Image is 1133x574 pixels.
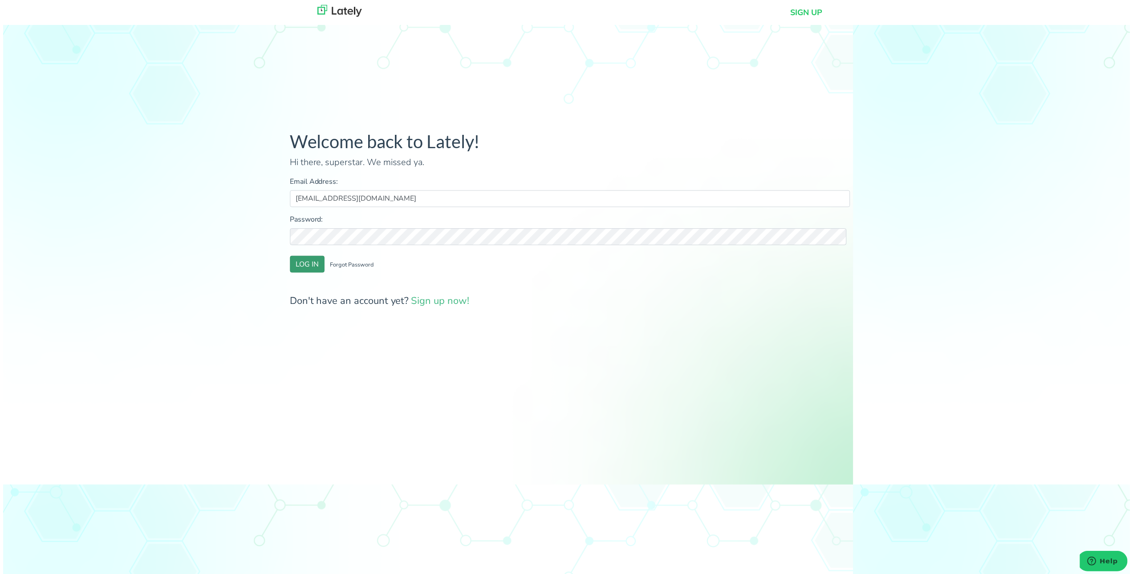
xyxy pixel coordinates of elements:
[288,257,323,274] button: LOG IN
[288,177,852,188] label: Email Address:
[410,296,469,309] a: Sign up now!
[288,215,852,226] label: Password:
[288,296,469,309] span: Don't have an account yet?
[288,132,852,153] h1: Welcome back to Lately!
[329,262,373,270] small: Forgot Password
[792,7,824,19] a: SIGN UP
[288,157,852,170] p: Hi there, superstar. We missed ya.
[323,257,378,274] button: Forgot Password
[316,5,361,17] img: lately_logo_nav.700ca2e7.jpg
